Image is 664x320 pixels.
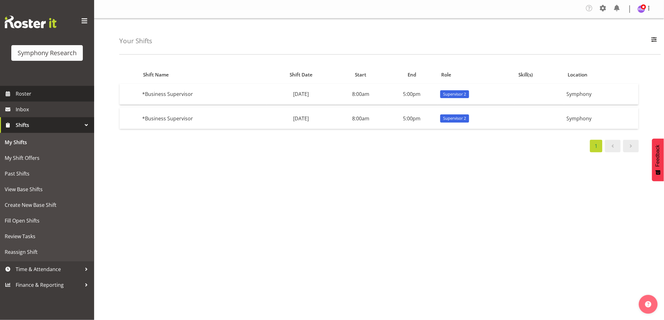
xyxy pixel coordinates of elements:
[443,91,466,97] span: Supervisor 2
[335,84,386,105] td: 8:00am
[645,301,651,307] img: help-xxl-2.png
[5,169,89,178] span: Past Shifts
[18,48,77,58] div: Symphony Research
[5,232,89,241] span: Review Tasks
[5,153,89,163] span: My Shift Offers
[143,71,263,78] div: Shift Name
[16,89,91,98] span: Roster
[2,181,93,197] a: View Base Shifts
[390,71,434,78] div: End
[519,71,561,78] div: Skill(s)
[270,71,332,78] div: Shift Date
[2,244,93,260] a: Reassign Shift
[564,108,639,129] td: Symphony
[5,16,56,28] img: Rosterit website logo
[16,120,82,130] span: Shifts
[441,71,511,78] div: Role
[5,200,89,210] span: Create New Base Shift
[648,34,661,48] button: Filter Employees
[5,247,89,257] span: Reassign Shift
[386,84,438,105] td: 5:00pm
[655,145,661,167] span: Feedback
[16,280,82,290] span: Finance & Reporting
[16,265,82,274] span: Time & Attendance
[5,185,89,194] span: View Base Shifts
[386,108,438,129] td: 5:00pm
[267,84,335,105] td: [DATE]
[5,216,89,225] span: Fill Open Shifts
[443,115,466,121] span: Supervisor 2
[140,108,267,129] td: *Business Supervisor
[335,108,386,129] td: 8:00am
[339,71,383,78] div: Start
[638,5,645,13] img: hitesh-makan1261.jpg
[2,166,93,181] a: Past Shifts
[16,105,91,114] span: Inbox
[564,84,639,105] td: Symphony
[2,228,93,244] a: Review Tasks
[2,197,93,213] a: Create New Base Shift
[140,84,267,105] td: *Business Supervisor
[267,108,335,129] td: [DATE]
[5,138,89,147] span: My Shifts
[652,139,664,181] button: Feedback - Show survey
[568,71,635,78] div: Location
[2,213,93,228] a: Fill Open Shifts
[119,37,152,45] h4: Your Shifts
[2,134,93,150] a: My Shifts
[2,150,93,166] a: My Shift Offers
